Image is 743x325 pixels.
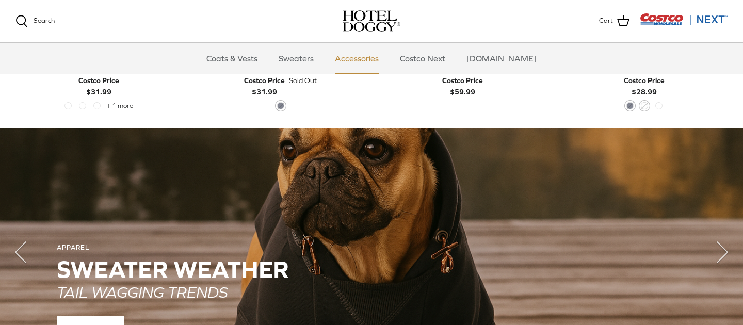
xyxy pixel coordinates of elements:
div: Costco Price [442,75,483,86]
a: Costco Next [391,43,455,74]
a: Search [15,15,55,27]
span: Cart [599,15,613,26]
a: Cart [599,14,629,28]
b: $31.99 [78,75,119,96]
em: TAIL WAGGING TRENDS [57,283,228,300]
div: APPAREL [57,243,686,252]
b: $59.99 [442,75,483,96]
div: Costco Price [624,75,665,86]
a: Coats & Vests [197,43,267,74]
span: + 1 more [106,102,133,109]
a: Accessories [326,43,388,74]
img: Costco Next [640,13,728,26]
a: hoteldoggy.com hoteldoggycom [343,10,400,32]
h2: SWEATER WEATHER [57,256,686,283]
span: Sold Out [289,75,317,86]
b: $31.99 [244,75,285,96]
a: Visit Costco Next [640,20,728,27]
a: Hybrid Quilted Vest Costco Price$59.99 [379,63,546,98]
a: Hotel Doggy Micro Fleece Lined Utility Vest Costco Price$31.99 Sold Out [198,63,364,98]
a: Sweaters [269,43,323,74]
b: $28.99 [624,75,665,96]
div: Costco Price [244,75,285,86]
a: Puffer Vest with Microfleece Lining Costco Price$28.99 [561,63,728,98]
button: Next [702,232,743,273]
span: Search [34,17,55,24]
a: Hotel Doggy Quilted Perfect Puffer Vest Costco Price$31.99 [15,63,182,98]
img: hoteldoggycom [343,10,400,32]
a: [DOMAIN_NAME] [457,43,546,74]
div: Costco Price [78,75,119,86]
